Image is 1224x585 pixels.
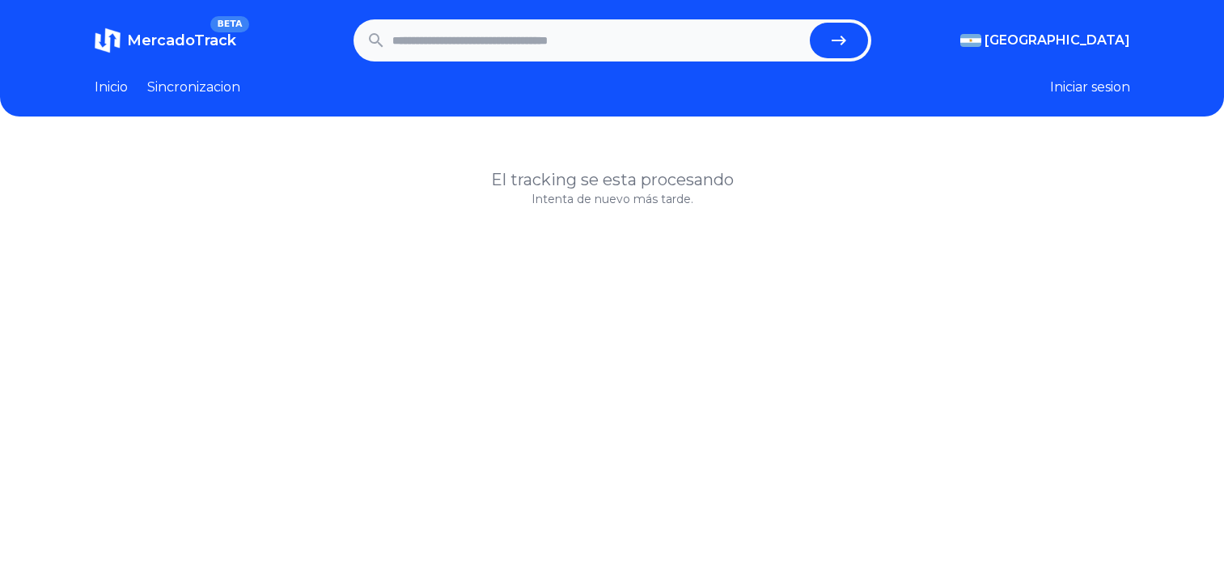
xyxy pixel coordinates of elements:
[95,191,1130,207] p: Intenta de nuevo más tarde.
[960,31,1130,50] button: [GEOGRAPHIC_DATA]
[1050,78,1130,97] button: Iniciar sesion
[95,28,121,53] img: MercadoTrack
[95,168,1130,191] h1: El tracking se esta procesando
[147,78,240,97] a: Sincronizacion
[210,16,248,32] span: BETA
[127,32,236,49] span: MercadoTrack
[95,28,236,53] a: MercadoTrackBETA
[960,34,981,47] img: Argentina
[985,31,1130,50] span: [GEOGRAPHIC_DATA]
[95,78,128,97] a: Inicio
